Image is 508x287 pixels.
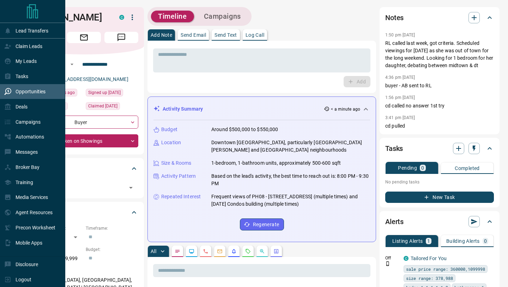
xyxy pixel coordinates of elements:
p: Log Call [246,33,264,37]
p: Timeframe: [86,225,138,232]
p: Send Text [214,33,237,37]
button: Timeline [151,11,194,22]
h2: Notes [385,12,404,23]
p: 1 [427,239,430,244]
p: cd pulled [385,122,494,130]
p: RL called last week, got criteria. Scheduled viewings for [DATE] as she was out of town for the l... [385,40,494,69]
button: New Task [385,192,494,203]
p: Activity Summary [163,105,203,113]
p: Listing Alerts [392,239,423,244]
svg: Lead Browsing Activity [189,248,194,254]
button: Open [68,60,76,69]
p: 0 [421,165,424,170]
svg: Calls [203,248,208,254]
button: Open [126,183,136,193]
p: Frequent views of PH08 - [STREET_ADDRESS] (multiple times) and [DATE] Condos building (multiple t... [211,193,370,208]
p: Budget [161,126,177,133]
p: Off [385,255,399,261]
button: Regenerate [240,218,284,230]
button: Campaigns [197,11,248,22]
p: Downtown [GEOGRAPHIC_DATA], particularly [GEOGRAPHIC_DATA][PERSON_NAME] and [GEOGRAPHIC_DATA] nei... [211,139,370,154]
p: Areas Searched: [30,268,138,274]
a: Tailored For You [411,256,447,261]
p: 3:41 pm [DATE] [385,115,415,120]
h1: [PERSON_NAME] [30,12,109,23]
span: Email [67,32,101,43]
p: 1-bedroom, 1-bathroom units, approximately 500-600 sqft [211,159,341,167]
h2: Alerts [385,216,404,227]
div: Notes [385,9,494,26]
div: Taken on Showings [30,134,138,147]
svg: Opportunities [259,248,265,254]
span: sale price range: 360000,1099998 [406,265,485,273]
p: cd called no answer 1st try [385,102,494,110]
div: Fri Jul 04 2025 [86,89,138,99]
div: Buyer [30,116,138,129]
svg: Push Notification Only [385,261,390,266]
p: Activity Pattern [161,172,196,180]
div: Alerts [385,213,494,230]
p: Add Note [151,33,172,37]
svg: Emails [217,248,223,254]
div: Activity Summary< a minute ago [153,102,370,116]
p: Location [161,139,181,146]
span: size range: 378,988 [406,275,453,282]
span: Signed up [DATE] [88,89,121,96]
p: Completed [455,166,480,171]
div: Tags [30,160,138,177]
p: All [151,249,156,254]
p: Building Alerts [446,239,480,244]
p: 4:36 pm [DATE] [385,75,415,80]
p: Size & Rooms [161,159,192,167]
p: 1:56 pm [DATE] [385,95,415,100]
span: Message [104,32,138,43]
div: Tasks [385,140,494,157]
a: [EMAIL_ADDRESS][DOMAIN_NAME] [49,76,128,82]
p: 0 [484,239,487,244]
div: condos.ca [119,15,124,20]
div: Sat Aug 23 2025 [86,102,138,112]
p: 1:50 pm [DATE] [385,33,415,37]
p: Based on the lead's activity, the best time to reach out is: 8:00 PM - 9:30 PM [211,172,370,187]
p: Send Email [181,33,206,37]
p: No pending tasks [385,177,494,187]
span: Claimed [DATE] [88,102,117,110]
p: Pending [398,165,417,170]
h2: Tasks [385,143,403,154]
p: Budget: [86,246,138,253]
p: < a minute ago [331,106,360,112]
p: buyer - AB sent to RL [385,82,494,89]
svg: Requests [245,248,251,254]
div: condos.ca [404,256,409,261]
svg: Listing Alerts [231,248,237,254]
p: Around $500,000 to $550,000 [211,126,278,133]
div: Criteria [30,204,138,221]
svg: Notes [175,248,180,254]
svg: Agent Actions [273,248,279,254]
p: Repeated Interest [161,193,201,200]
